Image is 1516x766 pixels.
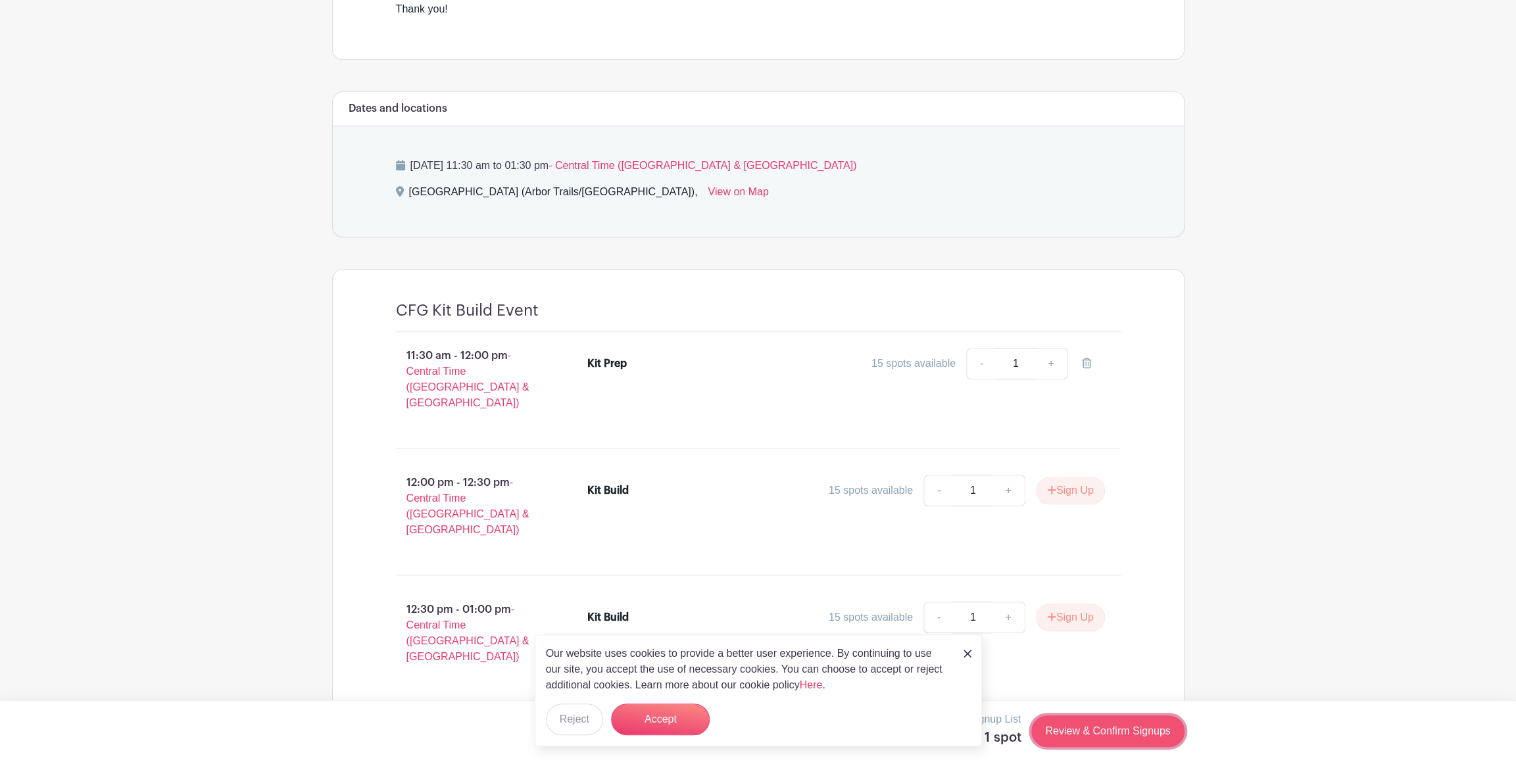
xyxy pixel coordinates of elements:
div: Kit Build [587,610,629,625]
a: Here [800,679,823,690]
p: 12:30 pm - 01:00 pm [375,596,567,670]
span: - Central Time ([GEOGRAPHIC_DATA] & [GEOGRAPHIC_DATA]) [549,160,856,171]
h6: Dates and locations [349,103,447,115]
p: [DATE] 11:30 am to 01:30 pm [396,158,1121,174]
img: close_button-5f87c8562297e5c2d7936805f587ecaba9071eb48480494691a3f1689db116b3.svg [964,650,971,658]
button: Sign Up [1036,477,1105,504]
h4: CFG Kit Build Event [396,301,539,320]
p: Signup List [969,711,1021,727]
div: 15 spots available [829,610,913,625]
div: [GEOGRAPHIC_DATA] (Arbor Trails/[GEOGRAPHIC_DATA]), [409,184,698,205]
span: - Central Time ([GEOGRAPHIC_DATA] & [GEOGRAPHIC_DATA]) [406,350,529,408]
h5: 1 spot [969,730,1021,746]
div: Kit Build [587,483,629,498]
a: - [923,475,954,506]
a: View on Map [708,184,768,205]
span: - Central Time ([GEOGRAPHIC_DATA] & [GEOGRAPHIC_DATA]) [406,477,529,535]
p: 12:00 pm - 12:30 pm [375,469,567,543]
a: - [966,348,996,379]
span: - Central Time ([GEOGRAPHIC_DATA] & [GEOGRAPHIC_DATA]) [406,604,529,662]
p: 11:30 am - 12:00 pm [375,343,567,416]
div: 15 spots available [871,356,956,371]
a: - [923,602,954,633]
button: Reject [546,704,603,735]
div: Kit Prep [587,356,627,371]
a: + [992,475,1025,506]
a: + [1035,348,1067,379]
a: Review & Confirm Signups [1031,715,1184,747]
a: + [992,602,1025,633]
div: 15 spots available [829,483,913,498]
button: Sign Up [1036,604,1105,631]
p: Our website uses cookies to provide a better user experience. By continuing to use our site, you ... [546,646,950,693]
button: Accept [611,704,710,735]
